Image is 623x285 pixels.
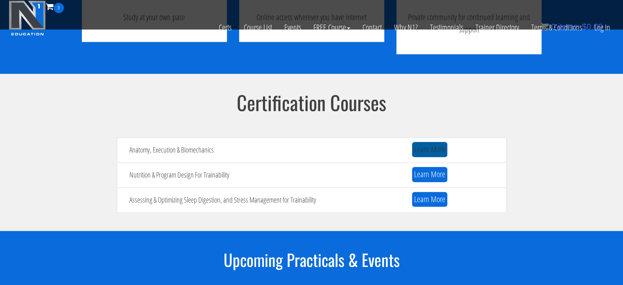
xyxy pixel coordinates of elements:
[424,13,469,42] a: Testimonials
[558,22,580,31] span: items:
[278,13,307,42] a: Events
[158,251,466,269] h2: Upcoming Practicals & Events
[117,92,507,114] h2: Certification Courses
[238,13,278,42] a: Course List
[469,13,525,42] a: Trainer Directory
[412,192,447,207] a: Learn More
[582,22,603,31] bdi: 0.00
[588,13,616,42] a: Log In
[129,196,400,204] h4: Assessing & Optimizing Sleep Digestion, and Stress Management for Trainability
[412,142,447,157] a: Learn More
[541,22,603,31] a: 0 items: $0.00
[213,13,238,42] a: Certs
[525,13,588,42] a: Terms & Conditions
[129,171,400,179] h4: Nutrition & Program Design For Trainability
[541,23,549,31] img: icon11.png
[307,13,356,42] a: FREE Course
[129,146,400,154] h4: Anatomy, Execution & Biomechanics
[54,3,64,13] span: 0
[46,1,64,12] a: 0
[356,13,388,42] a: Contact
[582,22,587,31] span: $
[388,13,424,42] a: Why N1?
[9,0,46,37] img: n1-education
[412,167,447,182] a: Learn More
[551,22,555,31] span: 0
